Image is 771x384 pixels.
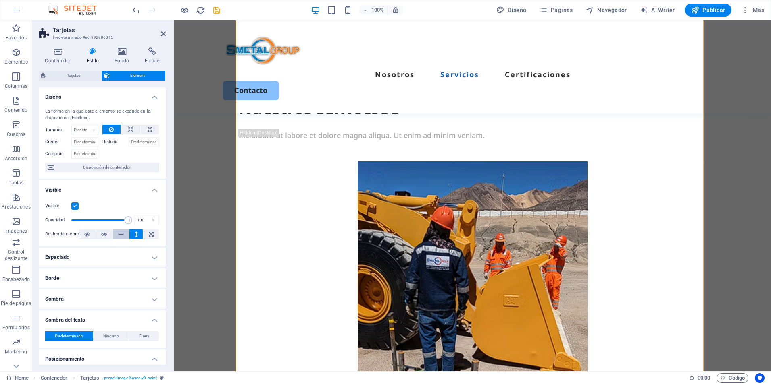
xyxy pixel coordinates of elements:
[46,5,107,15] img: Editor Logo
[496,6,527,14] span: Diseño
[703,375,704,381] span: :
[212,6,221,15] i: Guardar (Ctrl+S)
[1,300,31,307] p: Pie de página
[102,373,157,383] span: . preset-image-boxes-v3-paint
[691,6,725,14] span: Publicar
[45,218,71,222] label: Opacidad
[4,59,28,65] p: Elementos
[685,4,732,17] button: Publicar
[148,215,159,225] div: %
[689,373,711,383] h6: Tiempo de la sesión
[5,349,27,355] p: Marketing
[359,5,388,15] button: 100%
[741,6,764,14] span: Más
[179,5,189,15] button: Haz clic para salir del modo de previsualización y seguir editando
[102,137,129,147] label: Reducir
[131,5,141,15] button: undo
[131,6,141,15] i: Deshacer: Activar desbordamiento para este elemento. (Ctrl+Z)
[6,35,27,41] p: Favoritos
[39,180,166,195] h4: Visible
[738,4,767,17] button: Más
[45,229,79,239] label: Desbordamiento
[493,4,530,17] div: Diseño (Ctrl+Alt+Y)
[160,376,164,380] i: Este elemento es un preajuste personalizable
[129,137,160,147] input: Predeterminado
[39,248,166,267] h4: Espaciado
[39,349,166,364] h4: Posicionamiento
[39,289,166,309] h4: Sombra
[2,204,30,210] p: Prestaciones
[39,87,166,102] h4: Diseño
[196,6,205,15] i: Volver a cargar página
[53,34,150,41] h3: Predeterminado #ed-992886015
[5,228,27,234] p: Imágenes
[9,180,24,186] p: Tablas
[45,108,159,122] div: La forma en la que este elemento se expande en la disposición (Flexbox).
[71,149,98,159] input: Predeterminado
[71,137,98,147] input: Predeterminado
[55,331,83,341] span: Predeterminado
[112,71,163,81] span: Element
[80,373,100,383] span: Haz clic para seleccionar y doble clic para editar
[139,331,149,341] span: Fuera
[45,137,71,147] label: Crecer
[45,163,159,172] button: Disposición de contenedor
[39,268,166,288] h4: Borde
[45,331,93,341] button: Predeterminado
[39,310,166,325] h4: Sombra del texto
[540,6,573,14] span: Páginas
[41,373,68,383] span: Haz clic para seleccionar y doble clic para editar
[493,4,530,17] button: Diseño
[138,47,166,64] h4: Enlace
[6,373,29,383] a: Haz clic para cancelar la selección y doble clic para abrir páginas
[196,5,205,15] button: reload
[56,163,157,172] span: Disposición de contenedor
[53,27,166,34] h2: Tarjetas
[586,6,627,14] span: Navegador
[102,71,166,81] button: Element
[45,201,71,211] label: Visible
[108,47,139,64] h4: Fondo
[637,4,678,17] button: AI Writer
[80,47,108,64] h4: Estilo
[2,324,29,331] p: Formularios
[5,83,28,89] p: Columnas
[371,5,384,15] h6: 100%
[583,4,630,17] button: Navegador
[7,131,26,138] p: Cuadros
[45,128,71,132] label: Tamaño
[212,5,221,15] button: save
[41,373,164,383] nav: breadcrumb
[2,276,30,283] p: Encabezado
[4,107,27,114] p: Contenido
[103,331,119,341] span: Ninguno
[717,373,748,383] button: Código
[755,373,765,383] button: Usercentrics
[45,149,71,159] label: Comprar
[5,155,27,162] p: Accordion
[39,71,101,81] button: Tarjetas
[720,373,745,383] span: Código
[129,331,159,341] button: Fuera
[640,6,675,14] span: AI Writer
[536,4,576,17] button: Páginas
[94,331,129,341] button: Ninguno
[39,47,80,64] h4: Contenedor
[698,373,710,383] span: 00 00
[49,71,99,81] span: Tarjetas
